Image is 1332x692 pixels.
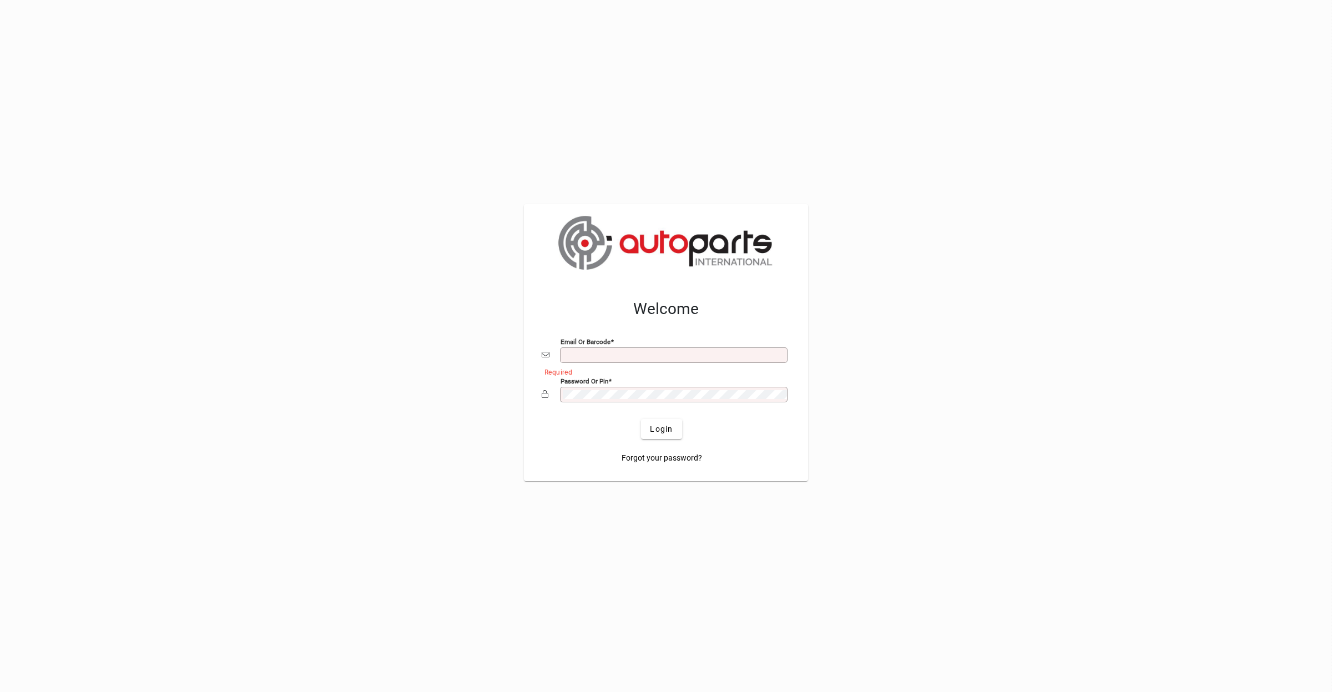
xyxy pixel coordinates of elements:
[617,448,707,468] a: Forgot your password?
[561,377,608,385] mat-label: Password or Pin
[650,423,673,435] span: Login
[544,366,781,377] mat-error: Required
[561,338,610,346] mat-label: Email or Barcode
[641,419,682,439] button: Login
[622,452,702,464] span: Forgot your password?
[542,300,790,319] h2: Welcome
